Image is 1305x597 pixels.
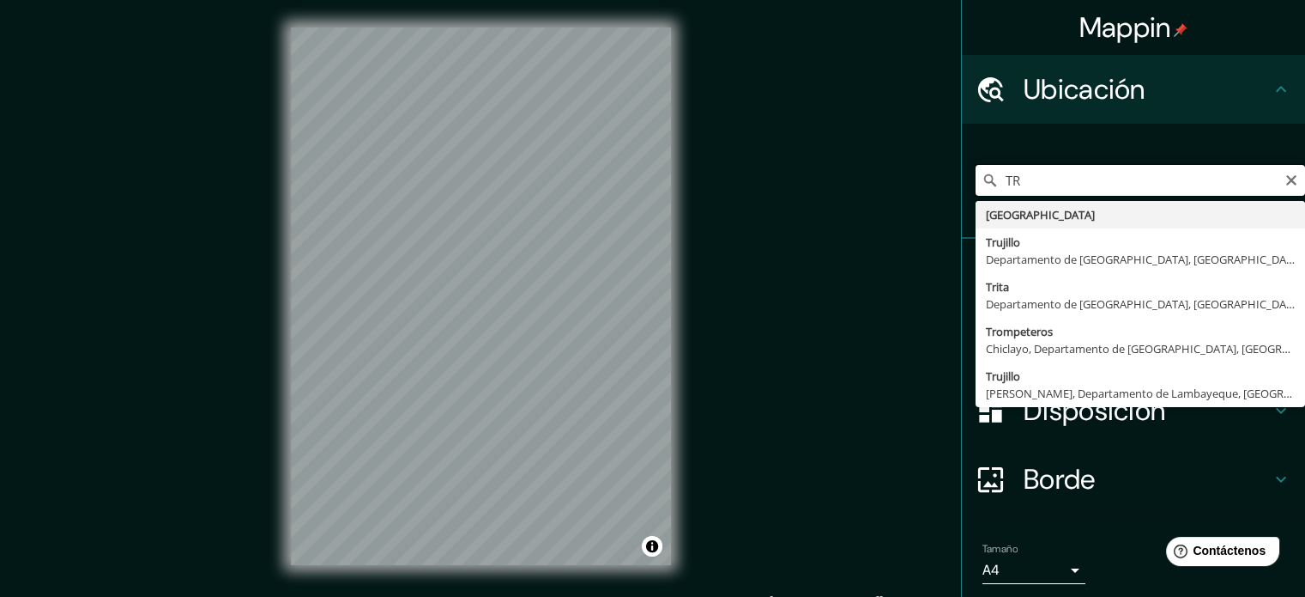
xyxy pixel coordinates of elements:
[1174,23,1187,37] img: pin-icon.png
[982,557,1085,584] div: A4
[986,324,1053,339] font: Trompeteros
[986,207,1095,222] font: [GEOGRAPHIC_DATA]
[986,235,1020,250] font: Trujillo
[962,239,1305,308] div: Patas
[986,296,1302,312] font: Departamento de [GEOGRAPHIC_DATA], [GEOGRAPHIC_DATA]
[986,252,1302,267] font: Departamento de [GEOGRAPHIC_DATA], [GEOGRAPHIC_DATA]
[982,542,1018,556] font: Tamaño
[976,165,1305,196] input: Elige tu ciudad o zona
[1024,461,1096,497] font: Borde
[1024,71,1145,107] font: Ubicación
[1284,171,1298,187] button: Claro
[1024,393,1165,429] font: Disposición
[642,536,662,557] button: Activar o desactivar atribución
[962,55,1305,124] div: Ubicación
[962,445,1305,514] div: Borde
[986,369,1020,384] font: Trujillo
[962,308,1305,376] div: Estilo
[291,27,671,565] canvas: Mapa
[1079,9,1171,46] font: Mappin
[1152,530,1286,578] iframe: Lanzador de widgets de ayuda
[962,376,1305,445] div: Disposición
[982,561,1000,579] font: A4
[986,279,1009,295] font: Trita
